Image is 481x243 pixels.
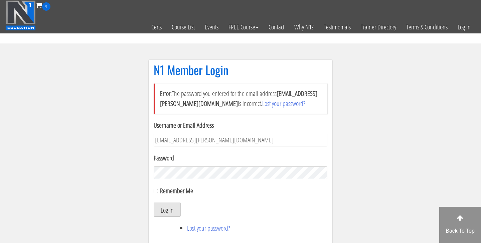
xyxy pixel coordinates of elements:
[36,1,50,10] a: 0
[167,11,200,43] a: Course List
[289,11,319,43] a: Why N1?
[154,203,181,217] button: Log In
[187,224,230,233] a: Lost your password?
[264,11,289,43] a: Contact
[5,0,36,30] img: n1-education
[160,89,317,108] strong: [EMAIL_ADDRESS][PERSON_NAME][DOMAIN_NAME]
[160,89,172,98] strong: Error:
[319,11,356,43] a: Testimonials
[154,153,327,163] label: Password
[401,11,453,43] a: Terms & Conditions
[223,11,264,43] a: FREE Course
[453,11,476,43] a: Log In
[154,84,327,114] li: The password you entered for the email address is incorrect.
[200,11,223,43] a: Events
[439,227,481,235] p: Back To Top
[262,99,305,108] a: Lost your password?
[160,186,193,195] label: Remember Me
[356,11,401,43] a: Trainer Directory
[42,2,50,11] span: 0
[154,120,327,130] label: Username or Email Address
[154,63,327,77] h1: N1 Member Login
[146,11,167,43] a: Certs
